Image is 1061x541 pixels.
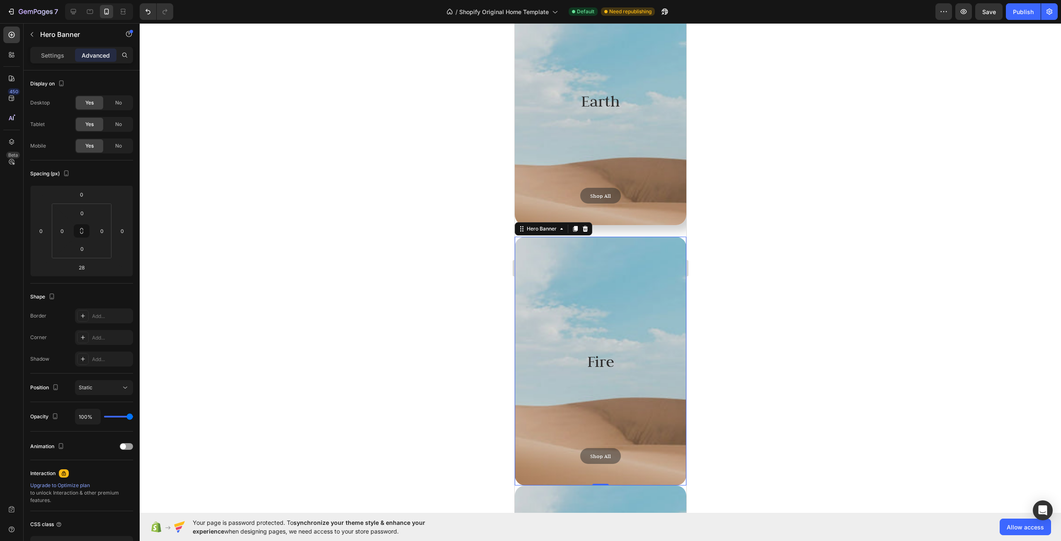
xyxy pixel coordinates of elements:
[92,334,131,342] div: Add...
[40,29,111,39] p: Hero Banner
[30,312,46,320] div: Border
[75,380,133,395] button: Static
[30,355,49,363] div: Shadow
[74,207,90,219] input: 0px
[193,518,458,536] span: Your page is password protected. To when designing pages, we need access to your store password.
[140,3,173,20] div: Undo/Redo
[85,142,94,150] span: Yes
[609,8,652,15] span: Need republishing
[73,188,90,201] input: 0
[1006,3,1041,20] button: Publish
[115,142,122,150] span: No
[515,23,686,513] iframe: To enrich screen reader interactions, please activate Accessibility in Grammarly extension settings
[30,291,57,303] div: Shape
[35,225,47,237] input: 0
[75,409,100,424] input: Auto
[92,313,131,320] div: Add...
[30,482,133,489] div: Upgrade to Optimize plan
[30,99,50,107] div: Desktop
[982,8,996,15] span: Save
[30,78,66,90] div: Display on
[30,411,60,422] div: Opacity
[455,7,458,16] span: /
[74,243,90,255] input: 0px
[1033,500,1053,520] div: Open Intercom Messenger
[30,334,47,341] div: Corner
[116,225,128,237] input: 0
[1013,7,1034,16] div: Publish
[193,519,425,535] span: synchronize your theme style & enhance your experience
[8,88,20,95] div: 450
[73,261,90,274] input: 28
[30,441,66,452] div: Animation
[3,3,62,20] button: 7
[82,51,110,60] p: Advanced
[96,225,108,237] input: 0px
[56,225,68,237] input: 0px
[85,99,94,107] span: Yes
[1000,519,1051,535] button: Allow access
[577,8,594,15] span: Default
[459,7,549,16] span: Shopify Original Home Template
[85,121,94,128] span: Yes
[30,121,45,128] div: Tablet
[30,521,62,528] div: CSS class
[1007,523,1044,531] span: Allow access
[92,356,131,363] div: Add...
[6,152,20,158] div: Beta
[30,482,133,504] div: to unlock Interaction & other premium features.
[975,3,1003,20] button: Save
[79,384,92,391] span: Static
[115,121,122,128] span: No
[30,470,56,477] div: Interaction
[54,7,58,17] p: 7
[41,51,64,60] p: Settings
[115,99,122,107] span: No
[30,142,46,150] div: Mobile
[30,382,61,393] div: Position
[30,168,71,180] div: Spacing (px)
